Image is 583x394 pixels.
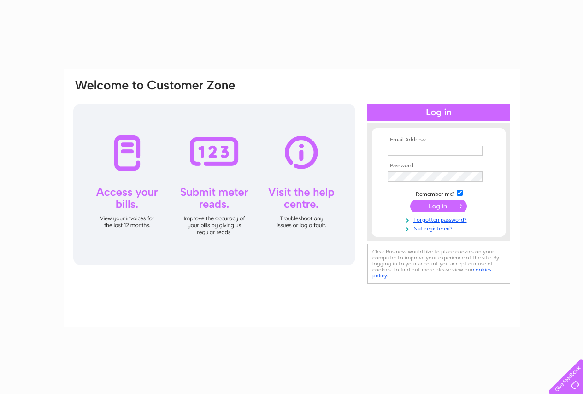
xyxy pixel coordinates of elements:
[385,163,492,169] th: Password:
[372,266,491,279] a: cookies policy
[388,223,492,232] a: Not registered?
[367,244,510,284] div: Clear Business would like to place cookies on your computer to improve your experience of the sit...
[385,188,492,198] td: Remember me?
[388,215,492,223] a: Forgotten password?
[385,137,492,143] th: Email Address:
[410,200,467,212] input: Submit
